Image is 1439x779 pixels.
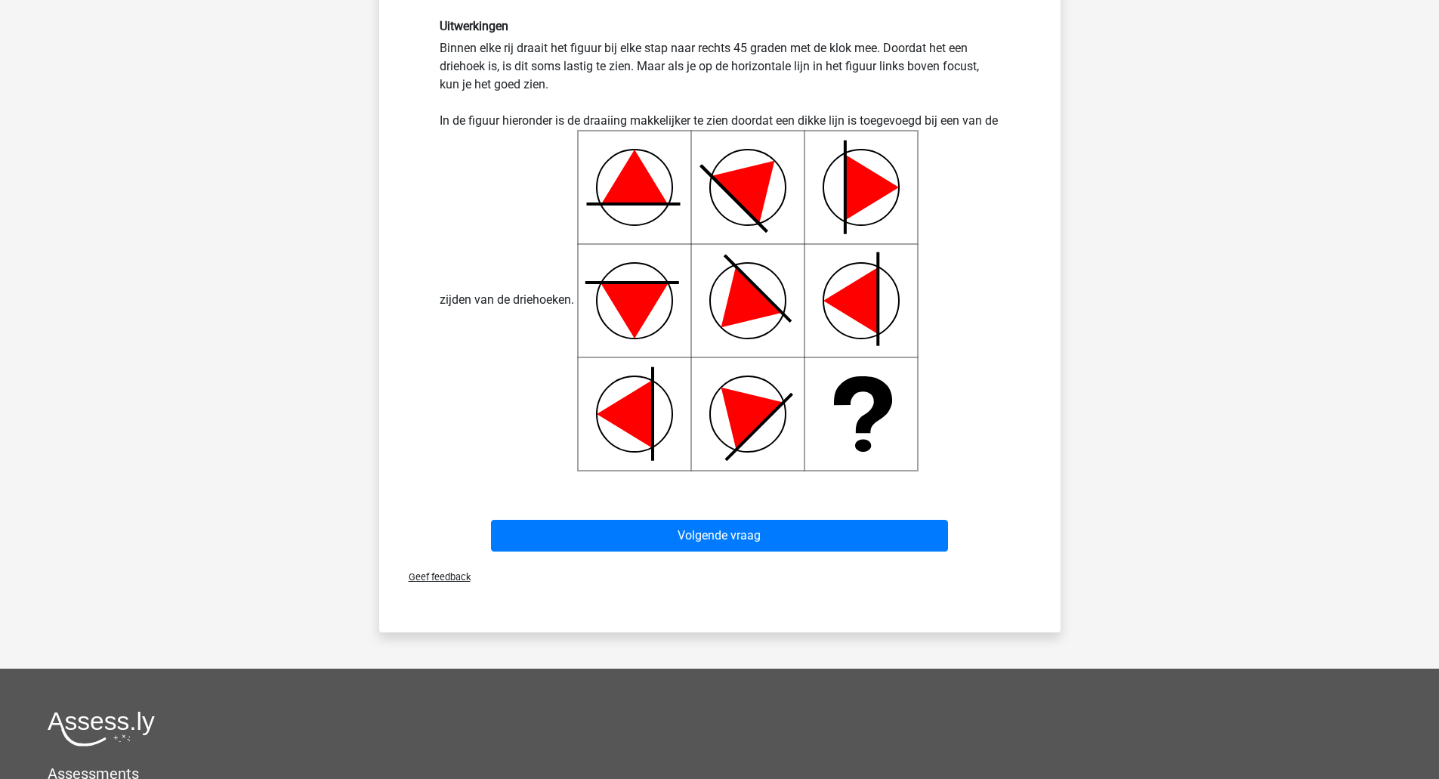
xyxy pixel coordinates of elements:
div: Binnen elke rij draait het figuur bij elke stap naar rechts 45 graden met de klok mee. Doordat he... [428,19,1011,471]
h6: Uitwerkingen [440,19,1000,33]
button: Volgende vraag [491,520,948,552]
span: Geef feedback [397,571,471,583]
img: Assessly logo [48,711,155,747]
